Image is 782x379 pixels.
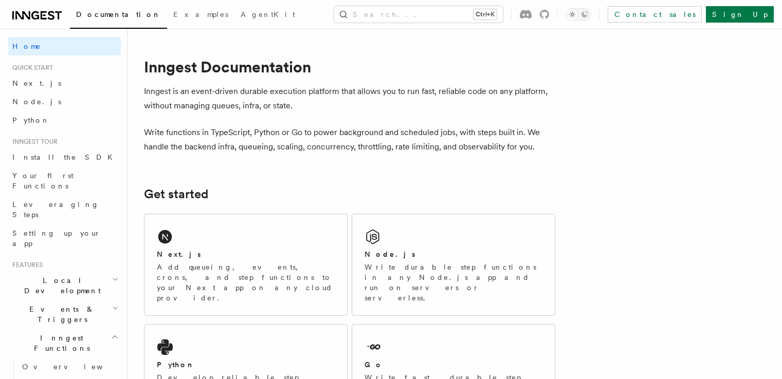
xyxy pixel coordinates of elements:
h1: Inngest Documentation [144,58,555,76]
a: Leveraging Steps [8,195,121,224]
a: Sign Up [706,6,774,23]
a: AgentKit [234,3,301,28]
p: Write durable step functions in any Node.js app and run on servers or serverless. [365,262,542,303]
a: Next.jsAdd queueing, events, crons, and step functions to your Next app on any cloud provider. [144,214,348,316]
button: Inngest Functions [8,329,121,357]
span: Quick start [8,64,53,72]
span: Your first Functions [12,172,74,190]
h2: Python [157,359,195,370]
span: Overview [22,363,128,371]
span: Features [8,261,43,269]
h2: Next.js [157,249,201,259]
span: Next.js [12,79,61,87]
span: Home [12,41,41,51]
a: Get started [144,187,208,201]
a: Overview [18,357,121,376]
button: Events & Triggers [8,300,121,329]
kbd: Ctrl+K [474,9,497,20]
a: Install the SDK [8,148,121,166]
a: Examples [167,3,234,28]
a: Setting up your app [8,224,121,253]
span: Python [12,116,50,124]
p: Add queueing, events, crons, and step functions to your Next app on any cloud provider. [157,262,335,303]
h2: Go [365,359,383,370]
a: Your first Functions [8,166,121,195]
a: Contact sales [608,6,702,23]
a: Documentation [70,3,167,29]
span: Events & Triggers [8,304,112,325]
a: Node.jsWrite durable step functions in any Node.js app and run on servers or serverless. [352,214,555,316]
span: Local Development [8,275,112,296]
span: Examples [173,10,228,18]
span: Inngest tour [8,138,58,146]
h2: Node.js [365,249,415,259]
p: Write functions in TypeScript, Python or Go to power background and scheduled jobs, with steps bu... [144,125,555,154]
a: Node.js [8,92,121,111]
span: Node.js [12,98,61,106]
span: Install the SDK [12,153,119,161]
a: Python [8,111,121,129]
span: Setting up your app [12,229,101,248]
p: Inngest is an event-driven durable execution platform that allows you to run fast, reliable code ... [144,84,555,113]
span: Inngest Functions [8,333,111,353]
a: Home [8,37,121,55]
a: Next.js [8,74,121,92]
button: Toggle dark mode [566,8,591,21]
span: AgentKit [241,10,295,18]
span: Documentation [76,10,161,18]
button: Local Development [8,271,121,300]
span: Leveraging Steps [12,200,99,219]
button: Search...Ctrl+K [334,6,503,23]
